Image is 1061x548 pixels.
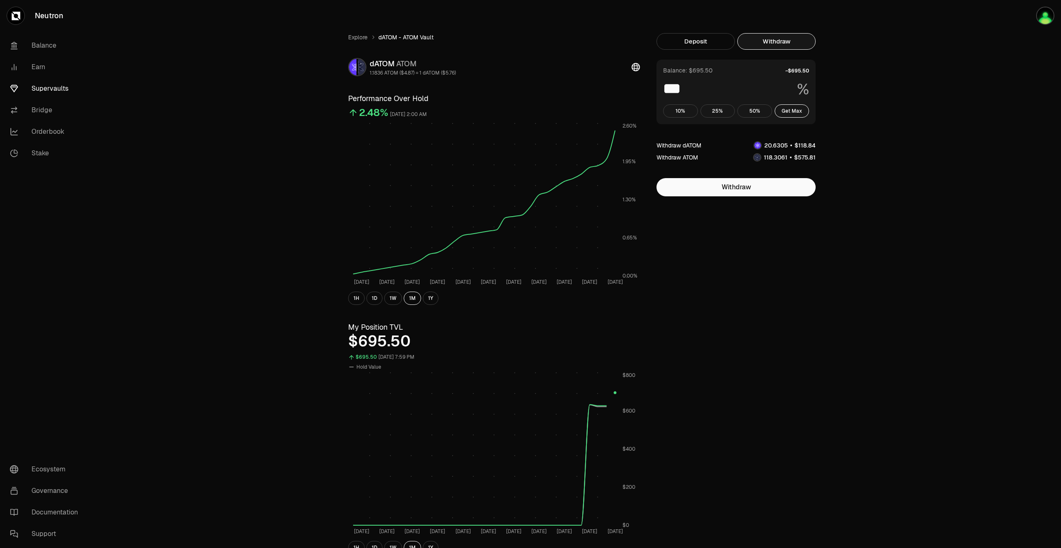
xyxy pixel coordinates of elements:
button: 1Y [423,292,438,305]
a: Support [3,523,90,545]
a: Explore [348,33,368,41]
div: 1.1836 ATOM ($4.87) = 1 dATOM ($5.76) [370,70,456,76]
button: 10% [663,104,698,118]
button: 1H [348,292,365,305]
button: 1D [366,292,383,305]
tspan: [DATE] [531,279,547,285]
a: Ecosystem [3,459,90,480]
tspan: [DATE] [582,279,597,285]
tspan: [DATE] [557,528,572,535]
tspan: [DATE] [455,279,471,285]
span: ATOM [396,59,417,68]
tspan: 2.60% [623,123,637,129]
a: Bridge [3,99,90,121]
a: Documentation [3,502,90,523]
div: Balance: $695.50 [663,66,712,75]
button: 50% [737,104,772,118]
button: Get Max [775,104,809,118]
tspan: [DATE] [430,279,445,285]
div: Withdraw ATOM [656,153,698,162]
img: ATOM Logo [358,59,366,75]
tspan: [DATE] [354,279,369,285]
img: ATOM Logo [754,154,761,161]
tspan: 1.95% [623,158,636,165]
tspan: 1.30% [623,196,636,203]
img: dATOM Logo [754,142,761,149]
button: 1W [384,292,402,305]
span: dATOM - ATOM Vault [378,33,434,41]
a: Supervaults [3,78,90,99]
tspan: [DATE] [557,279,572,285]
img: portefeuilleterra [1036,7,1054,25]
tspan: $400 [623,446,635,452]
tspan: 0.65% [623,234,637,241]
a: Orderbook [3,121,90,142]
span: Hold Value [356,364,381,370]
img: dATOM Logo [349,59,356,75]
button: Deposit [656,33,735,50]
div: dATOM [370,58,456,70]
div: $695.50 [348,333,640,350]
tspan: [DATE] [506,528,521,535]
a: Stake [3,142,90,164]
div: Withdraw dATOM [656,141,701,150]
nav: breadcrumb [348,33,640,41]
tspan: $800 [623,372,635,379]
button: Withdraw [737,33,816,50]
tspan: [DATE] [506,279,521,285]
tspan: [DATE] [455,528,471,535]
h3: My Position TVL [348,321,640,333]
tspan: $600 [623,408,635,414]
tspan: [DATE] [608,528,623,535]
tspan: [DATE] [354,528,369,535]
tspan: [DATE] [531,528,547,535]
tspan: $0 [623,522,629,529]
div: [DATE] 7:59 PM [378,352,414,362]
tspan: [DATE] [379,528,395,535]
div: [DATE] 2:00 AM [390,110,427,119]
button: 25% [700,104,735,118]
tspan: [DATE] [379,279,395,285]
tspan: [DATE] [430,528,445,535]
tspan: [DATE] [481,528,496,535]
tspan: $200 [623,484,635,490]
tspan: [DATE] [608,279,623,285]
tspan: [DATE] [405,528,420,535]
span: % [797,81,809,98]
a: Balance [3,35,90,56]
h3: Performance Over Hold [348,93,640,104]
a: Earn [3,56,90,78]
tspan: 0.00% [623,273,637,279]
a: Governance [3,480,90,502]
button: 1M [404,292,421,305]
tspan: [DATE] [582,528,597,535]
tspan: [DATE] [481,279,496,285]
div: 2.48% [359,106,388,119]
button: Withdraw [656,178,816,196]
tspan: [DATE] [405,279,420,285]
div: $695.50 [356,352,377,362]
